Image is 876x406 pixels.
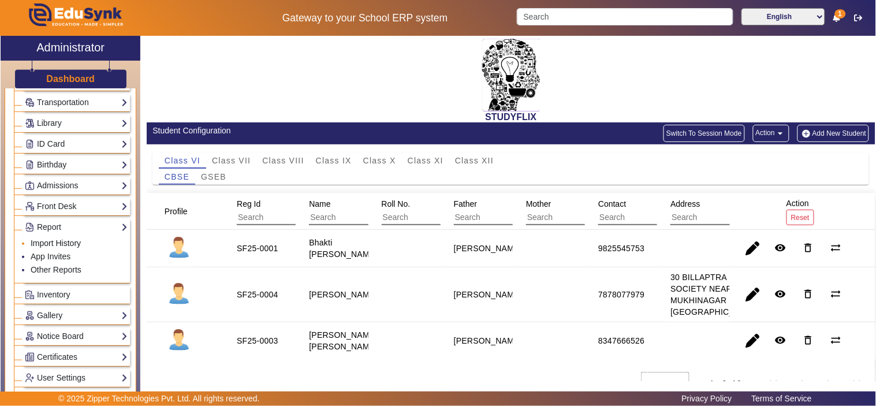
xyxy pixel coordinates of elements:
[309,210,412,225] input: Search
[31,252,70,261] a: App Invites
[225,12,505,24] h5: Gateway to your School ERP system
[843,370,871,397] button: Last page
[760,370,788,397] button: First page
[797,125,869,142] button: Add New Student
[800,129,812,139] img: add-new-student.png
[25,288,128,301] a: Inventory
[786,210,814,225] button: Reset
[482,39,540,111] img: 2da83ddf-6089-4dce-a9e2-416746467bdd
[382,210,485,225] input: Search
[598,199,626,208] span: Contact
[363,157,396,165] span: Class X
[46,73,95,85] a: Dashboard
[775,334,786,346] mat-icon: remove_red_eye
[309,199,330,208] span: Name
[165,234,193,263] img: profile.png
[830,242,842,254] mat-icon: sync_alt
[309,238,377,259] staff-with-status: Bhakti [PERSON_NAME]
[454,199,477,208] span: Father
[815,370,843,397] button: Next page
[237,289,278,300] div: SF25-0004
[676,391,738,406] a: Privacy Policy
[36,40,105,54] h2: Administrator
[165,157,200,165] span: Class VI
[25,290,34,299] img: Inventory.png
[31,239,81,248] a: Import History
[201,173,226,181] span: GSEB
[147,111,875,122] h2: STUDYFLIX
[517,8,733,25] input: Search
[775,128,786,139] mat-icon: arrow_drop_down
[454,243,522,254] div: [PERSON_NAME]
[454,210,557,225] input: Search
[455,157,494,165] span: Class XII
[237,335,278,347] div: SF25-0003
[803,242,814,254] mat-icon: delete_outline
[165,326,193,355] img: profile.png
[382,199,411,208] span: Roll No.
[598,335,644,347] div: 8347666526
[309,290,377,299] staff-with-status: [PERSON_NAME]
[803,334,814,346] mat-icon: delete_outline
[233,193,355,229] div: Reg Id
[585,378,636,390] div: Items per page:
[37,290,70,299] span: Inventory
[454,289,522,300] div: [PERSON_NAME]
[450,193,572,229] div: Father
[746,391,818,406] a: Terms of Service
[598,210,702,225] input: Search
[830,288,842,300] mat-icon: sync_alt
[526,210,629,225] input: Search
[598,289,644,300] div: 7878077979
[775,242,786,254] mat-icon: remove_red_eye
[454,335,522,347] div: [PERSON_NAME]
[753,125,789,142] button: Action
[58,393,260,405] p: © 2025 Zipper Technologies Pvt. Ltd. All rights reserved.
[212,157,251,165] span: Class VII
[666,193,788,229] div: Address
[237,210,340,225] input: Search
[670,271,757,318] div: 30 BILLAPTRA SOCIETY NEAR MUKHINAGAR [GEOGRAPHIC_DATA]
[710,378,741,389] div: 1 – 3 of 3
[594,193,716,229] div: Contact
[165,173,189,181] span: CBSE
[46,73,95,84] h3: Dashboard
[788,370,815,397] button: Previous page
[670,199,700,208] span: Address
[1,36,140,61] a: Administrator
[237,243,278,254] div: SF25-0001
[305,193,427,229] div: Name
[670,210,774,225] input: Search
[237,199,260,208] span: Reg Id
[830,334,842,346] mat-icon: sync_alt
[152,125,505,137] div: Student Configuration
[522,193,644,229] div: Mother
[165,207,188,216] span: Profile
[782,193,818,229] div: Action
[835,9,846,18] span: 1
[408,157,443,165] span: Class XI
[663,125,745,142] button: Switch To Session Mode
[316,157,352,165] span: Class IX
[161,201,202,222] div: Profile
[31,265,81,274] a: Other Reports
[775,288,786,300] mat-icon: remove_red_eye
[378,193,499,229] div: Roll No.
[598,243,644,254] div: 9825545753
[526,199,551,208] span: Mother
[165,280,193,309] img: profile.png
[803,288,814,300] mat-icon: delete_outline
[262,157,304,165] span: Class VIII
[309,330,377,351] staff-with-status: [PERSON_NAME] [PERSON_NAME]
